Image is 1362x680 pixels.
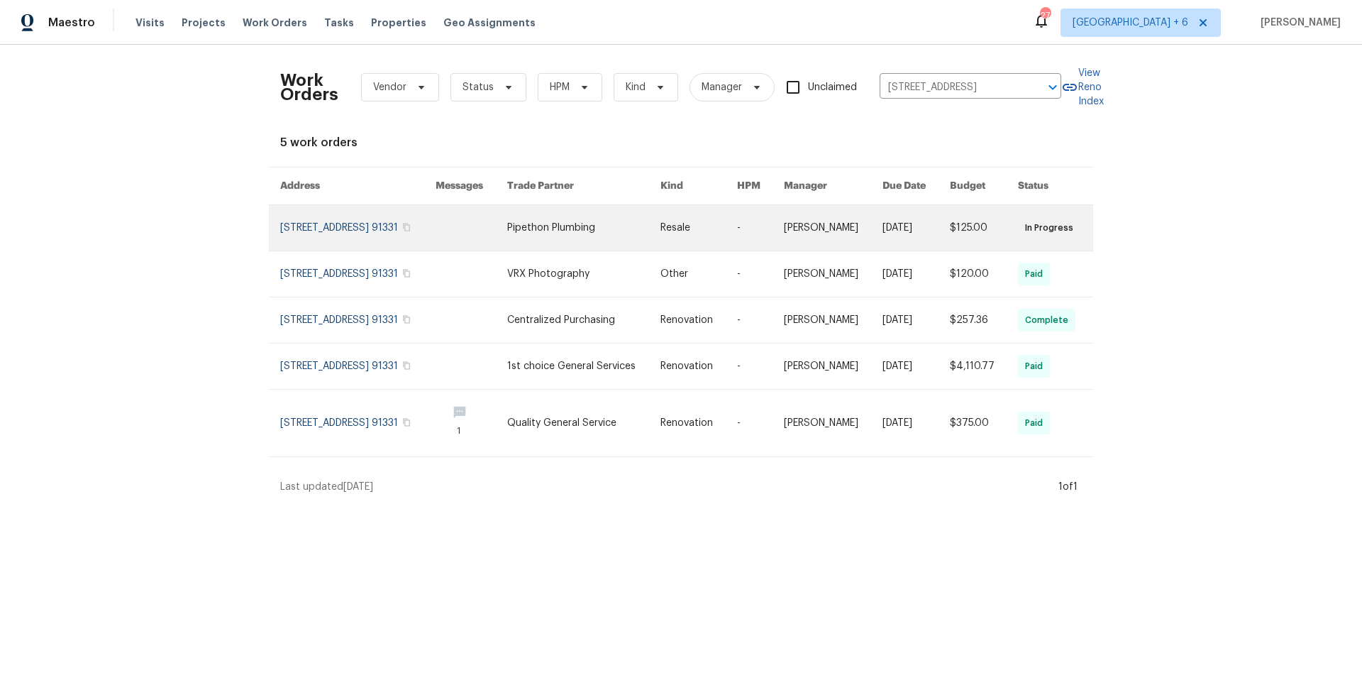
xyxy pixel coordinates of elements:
[443,16,536,30] span: Geo Assignments
[726,168,773,205] th: HPM
[773,251,871,297] td: [PERSON_NAME]
[649,297,726,344] td: Renovation
[726,344,773,390] td: -
[135,16,165,30] span: Visits
[48,16,95,30] span: Maestro
[343,482,373,492] span: [DATE]
[649,205,726,251] td: Resale
[773,168,871,205] th: Manager
[726,297,773,344] td: -
[280,480,1054,494] div: Last updated
[880,77,1021,99] input: Enter in an address
[726,205,773,251] td: -
[496,344,649,390] td: 1st choice General Services
[702,80,742,94] span: Manager
[400,359,413,372] button: Copy Address
[371,16,426,30] span: Properties
[324,18,354,28] span: Tasks
[726,390,773,457] td: -
[400,267,413,280] button: Copy Address
[939,168,1007,205] th: Budget
[1061,66,1104,109] a: View Reno Index
[1255,16,1341,30] span: [PERSON_NAME]
[626,80,646,94] span: Kind
[871,168,938,205] th: Due Date
[649,390,726,457] td: Renovation
[808,80,857,95] span: Unclaimed
[726,251,773,297] td: -
[280,73,338,102] h2: Work Orders
[269,168,424,205] th: Address
[496,251,649,297] td: VRX Photography
[182,16,226,30] span: Projects
[649,344,726,390] td: Renovation
[496,168,649,205] th: Trade Partner
[463,80,494,94] span: Status
[1043,77,1063,97] button: Open
[400,416,413,429] button: Copy Address
[280,136,1082,150] div: 5 work orders
[496,297,649,344] td: Centralized Purchasing
[649,168,726,205] th: Kind
[373,80,406,94] span: Vendor
[1073,16,1188,30] span: [GEOGRAPHIC_DATA] + 6
[550,80,570,94] span: HPM
[1007,168,1093,205] th: Status
[400,313,413,326] button: Copy Address
[773,390,871,457] td: [PERSON_NAME]
[496,390,649,457] td: Quality General Service
[496,205,649,251] td: Pipethon Plumbing
[649,251,726,297] td: Other
[773,297,871,344] td: [PERSON_NAME]
[243,16,307,30] span: Work Orders
[1058,480,1078,494] div: 1 of 1
[1040,9,1050,23] div: 27
[400,221,413,234] button: Copy Address
[773,344,871,390] td: [PERSON_NAME]
[424,168,496,205] th: Messages
[773,205,871,251] td: [PERSON_NAME]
